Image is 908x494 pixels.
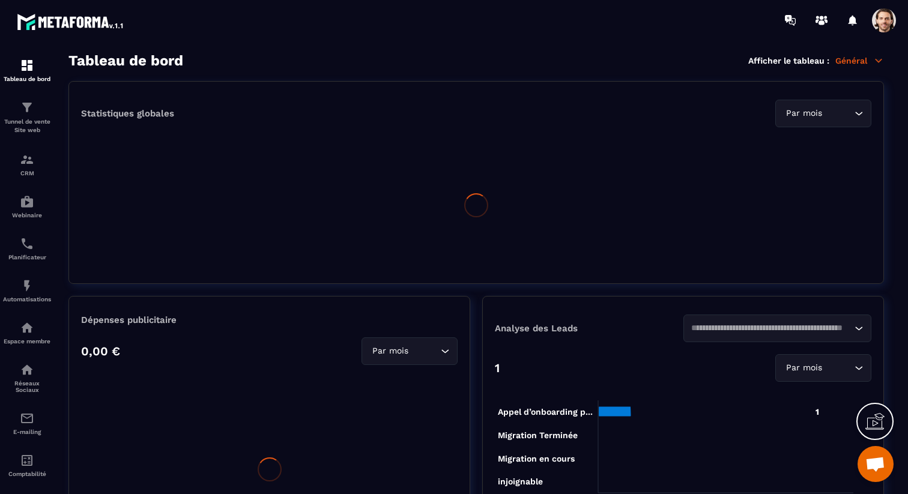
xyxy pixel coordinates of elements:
p: E-mailing [3,429,51,435]
span: Par mois [369,345,411,358]
a: automationsautomationsWebinaire [3,185,51,227]
tspan: Migration en cours [498,454,575,464]
a: emailemailE-mailing [3,402,51,444]
a: formationformationCRM [3,143,51,185]
p: Dépenses publicitaire [81,315,458,325]
img: email [20,411,34,426]
p: Comptabilité [3,471,51,477]
p: Automatisations [3,296,51,303]
p: Afficher le tableau : [748,56,829,65]
img: logo [17,11,125,32]
img: automations [20,194,34,209]
a: social-networksocial-networkRéseaux Sociaux [3,354,51,402]
p: Statistiques globales [81,108,174,119]
img: accountant [20,453,34,468]
img: formation [20,152,34,167]
input: Search for option [691,322,852,335]
p: CRM [3,170,51,176]
img: formation [20,100,34,115]
a: accountantaccountantComptabilité [3,444,51,486]
p: Tableau de bord [3,76,51,82]
div: Search for option [683,315,872,342]
a: schedulerschedulerPlanificateur [3,227,51,270]
p: Général [835,55,884,66]
p: Analyse des Leads [495,323,683,334]
p: Webinaire [3,212,51,218]
h3: Tableau de bord [68,52,183,69]
div: Search for option [775,100,871,127]
p: 0,00 € [81,344,120,358]
div: Search for option [775,354,871,382]
img: social-network [20,363,34,377]
span: Par mois [783,107,825,120]
a: automationsautomationsEspace membre [3,312,51,354]
a: automationsautomationsAutomatisations [3,270,51,312]
p: Tunnel de vente Site web [3,118,51,134]
div: Search for option [362,337,458,365]
img: formation [20,58,34,73]
a: Ouvrir le chat [858,446,894,482]
input: Search for option [411,345,438,358]
tspan: Appel d’onboarding p... [498,407,593,417]
a: formationformationTableau de bord [3,49,51,91]
input: Search for option [825,107,852,120]
p: Espace membre [3,338,51,345]
tspan: Migration Terminée [498,430,578,441]
img: automations [20,279,34,293]
input: Search for option [825,361,852,375]
tspan: injoignable [498,477,543,487]
a: formationformationTunnel de vente Site web [3,91,51,143]
p: Réseaux Sociaux [3,380,51,393]
span: Par mois [783,361,825,375]
img: automations [20,321,34,335]
img: scheduler [20,236,34,251]
p: Planificateur [3,254,51,261]
p: 1 [495,361,500,375]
